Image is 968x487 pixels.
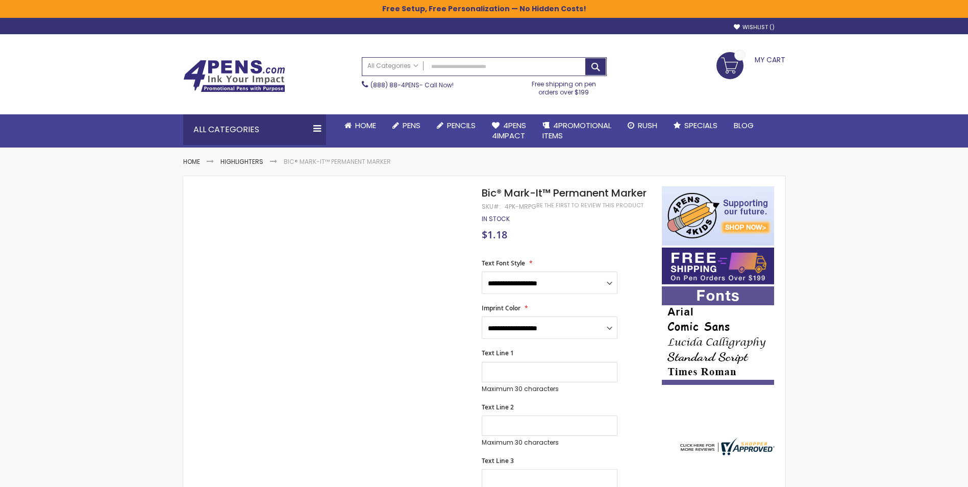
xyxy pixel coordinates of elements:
[534,114,619,148] a: 4PROMOTIONALITEMS
[384,114,429,137] a: Pens
[684,120,717,131] span: Specials
[521,76,607,96] div: Free shipping on pen orders over $199
[482,215,510,223] div: Availability
[429,114,484,137] a: Pencils
[403,120,420,131] span: Pens
[542,120,611,141] span: 4PROMOTIONAL ITEMS
[482,202,501,211] strong: SKU
[447,120,476,131] span: Pencils
[482,304,520,312] span: Imprint Color
[482,228,507,241] span: $1.18
[482,385,617,393] p: Maximum 30 characters
[678,449,775,457] a: 4pens.com certificate URL
[726,114,762,137] a: Blog
[482,349,514,357] span: Text Line 1
[678,438,775,455] img: 4pens.com widget logo
[482,439,617,447] p: Maximum 30 characters
[482,456,514,465] span: Text Line 3
[505,203,536,211] div: 4PK-MRPG
[638,120,657,131] span: Rush
[662,248,774,284] img: Free shipping on orders over $199
[665,114,726,137] a: Specials
[336,114,384,137] a: Home
[619,114,665,137] a: Rush
[482,403,514,411] span: Text Line 2
[492,120,526,141] span: 4Pens 4impact
[367,62,418,70] span: All Categories
[355,120,376,131] span: Home
[484,114,534,148] a: 4Pens4impact
[734,23,775,31] a: Wishlist
[536,202,643,209] a: Be the first to review this product
[734,120,754,131] span: Blog
[183,157,200,166] a: Home
[370,81,454,89] span: - Call Now!
[284,158,391,166] li: Bic® Mark-It™ Permanent Marker
[884,459,968,487] iframe: Google Customer Reviews
[220,157,263,166] a: Highlighters
[482,259,525,267] span: Text Font Style
[662,186,774,246] img: 4pens 4 kids
[482,214,510,223] span: In stock
[662,286,774,385] img: font-personalization-examples
[370,81,419,89] a: (888) 88-4PENS
[482,186,647,200] span: Bic® Mark-It™ Permanent Marker
[183,114,326,145] div: All Categories
[362,58,424,75] a: All Categories
[183,60,285,92] img: 4Pens Custom Pens and Promotional Products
